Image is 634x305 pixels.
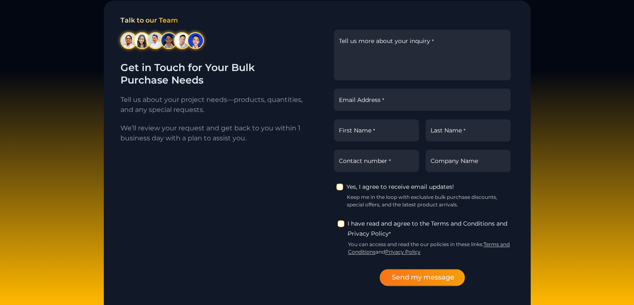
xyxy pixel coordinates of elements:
img: Avatar [134,32,150,49]
span: We're online! [48,97,115,181]
small: Keep me in the loop with exclusive bulk purchase discounts, special offers, and the latest produc... [333,193,512,208]
p: Tell us about your project needs—products, quantities, and any special requests. [120,95,304,115]
h2: Get in Touch for Your Bulk Purchase Needs [120,61,304,86]
img: cx-avatar-bulk-order-6.webp [174,32,190,49]
img: cx-avatar-bulk-order-8.webp [187,32,204,49]
img: cx-avatar-bulk-order-5.webp [160,32,177,49]
img: Avatar [120,32,137,49]
span: I have read and agree to the Terms and Conditions and Privacy Policy [348,220,507,237]
span: Talk to our Team [120,17,178,24]
p: We’ll review your request and get back to you within 1 business day with a plan to assist you. [120,123,304,143]
textarea: Type your message and hit 'Enter' [4,211,159,240]
div: Minimize live chat window [137,4,157,24]
button: Send my message [380,269,465,286]
div: Chat with us now [43,47,140,58]
small: You can access and read the our policies in these links: and [334,241,511,256]
img: cx-avatar-bulk-order-4.webp [147,32,164,49]
label: Yes, I agree to receive email updates! [346,182,454,192]
a: Privacy Policy [385,249,421,255]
